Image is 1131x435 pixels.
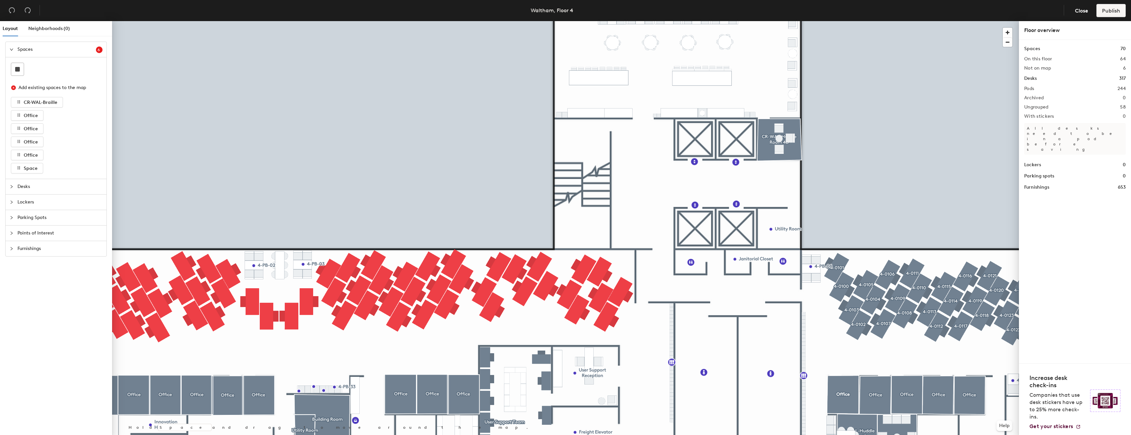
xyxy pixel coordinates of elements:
p: Companies that use desk stickers have up to 25% more check-ins. [1029,391,1086,420]
div: Waltham, Floor 4 [531,6,573,15]
h2: Archived [1024,95,1044,101]
span: collapsed [10,185,14,189]
a: Get your stickers [1029,423,1081,430]
button: Space [11,163,43,173]
div: Add existing spaces to the map [18,84,97,91]
h2: 244 [1117,86,1126,91]
span: undo [9,7,15,14]
span: Lockers [17,195,103,210]
h1: 70 [1120,45,1126,52]
h2: 0 [1123,114,1126,119]
span: Desks [17,179,103,194]
span: Points of Interest [17,226,103,241]
span: Office [24,139,38,145]
h1: 317 [1119,75,1126,82]
h1: Parking spots [1024,172,1054,180]
button: Help [997,420,1012,431]
h1: 653 [1118,184,1126,191]
span: collapsed [10,247,14,251]
img: Sticker logo [1090,389,1120,412]
sup: 6 [96,47,103,53]
span: collapsed [10,231,14,235]
span: Layout [3,26,18,31]
span: Get your stickers [1029,423,1073,429]
div: Floor overview [1024,26,1126,34]
h2: 6 [1123,66,1126,71]
span: collapsed [10,216,14,220]
span: Spaces [17,42,96,57]
button: Office [11,137,44,147]
span: expanded [10,47,14,51]
h1: Lockers [1024,161,1041,169]
h2: 58 [1120,105,1126,110]
span: Furnishings [17,241,103,256]
h2: With stickers [1024,114,1054,119]
h2: 0 [1123,95,1126,101]
p: All desks need to be in a pod before saving [1024,123,1126,155]
button: Publish [1096,4,1126,17]
button: Office [11,123,44,134]
span: CR-WAL-Braille [24,100,57,105]
button: Undo (⌘ + Z) [5,4,18,17]
h1: Furnishings [1024,184,1049,191]
h2: 64 [1120,56,1126,62]
span: 6 [98,47,101,52]
button: Office [11,110,44,121]
span: Parking Spots [17,210,103,225]
span: collapsed [10,200,14,204]
span: Close [1075,8,1088,14]
button: Office [11,150,44,160]
span: Office [24,152,38,158]
button: CR-WAL-Braille [11,97,63,108]
button: Close [1069,4,1094,17]
button: Redo (⌘ + ⇧ + Z) [21,4,34,17]
h4: Increase desk check-ins [1029,374,1086,389]
span: Office [24,113,38,118]
span: close-circle [11,85,16,90]
h1: 0 [1123,172,1126,180]
span: Space [24,166,38,171]
h1: Spaces [1024,45,1040,52]
h2: On this floor [1024,56,1052,62]
h2: Ungrouped [1024,105,1049,110]
span: Office [24,126,38,132]
h2: Pods [1024,86,1034,91]
h1: Desks [1024,75,1037,82]
h2: Not on map [1024,66,1051,71]
h1: 0 [1123,161,1126,169]
span: Neighborhoods (0) [28,26,70,31]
